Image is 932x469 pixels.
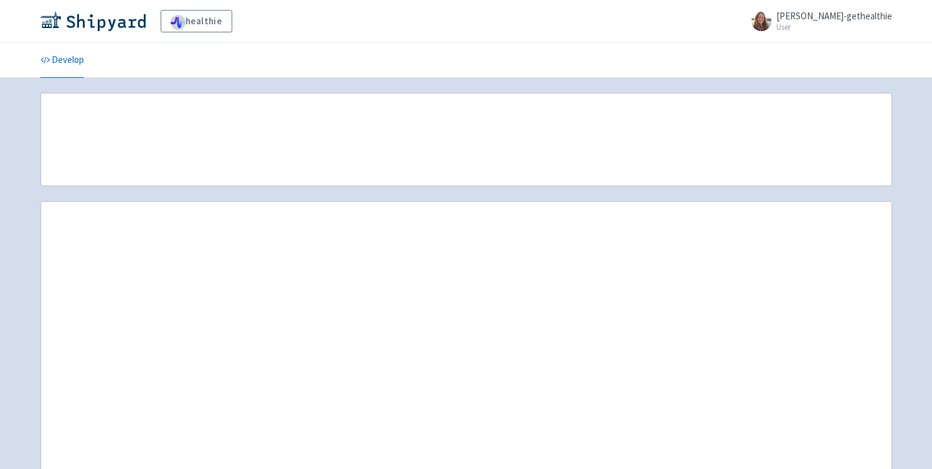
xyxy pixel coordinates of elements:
[744,11,892,31] a: [PERSON_NAME]-gethealthie User
[40,11,146,31] img: Shipyard logo
[776,23,892,31] small: User
[776,10,892,22] span: [PERSON_NAME]-gethealthie
[161,10,232,32] a: healthie
[40,43,84,78] a: Develop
